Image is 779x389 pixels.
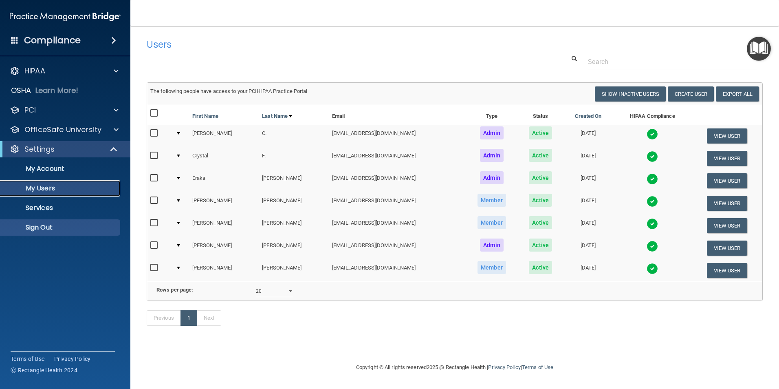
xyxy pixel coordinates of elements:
[707,151,747,166] button: View User
[189,147,259,170] td: Crystal
[647,173,658,185] img: tick.e7d51cea.svg
[563,147,614,170] td: [DATE]
[259,125,328,147] td: C.
[189,192,259,214] td: [PERSON_NAME]
[465,105,518,125] th: Type
[329,259,466,281] td: [EMAIL_ADDRESS][DOMAIN_NAME]
[716,86,759,102] a: Export All
[259,170,328,192] td: [PERSON_NAME]
[189,125,259,147] td: [PERSON_NAME]
[5,184,117,192] p: My Users
[11,86,31,95] p: OSHA
[563,259,614,281] td: [DATE]
[329,170,466,192] td: [EMAIL_ADDRESS][DOMAIN_NAME]
[563,192,614,214] td: [DATE]
[668,86,714,102] button: Create User
[5,223,117,232] p: Sign Out
[54,355,91,363] a: Privacy Policy
[647,241,658,252] img: tick.e7d51cea.svg
[5,204,117,212] p: Services
[24,144,55,154] p: Settings
[529,194,552,207] span: Active
[329,192,466,214] td: [EMAIL_ADDRESS][DOMAIN_NAME]
[10,105,119,115] a: PCI
[707,173,747,188] button: View User
[478,216,506,229] span: Member
[189,170,259,192] td: Eraka
[707,218,747,233] button: View User
[522,364,553,370] a: Terms of Use
[10,66,119,76] a: HIPAA
[5,165,117,173] p: My Account
[480,149,504,162] span: Admin
[588,54,757,69] input: Search
[529,261,552,274] span: Active
[529,239,552,252] span: Active
[259,214,328,237] td: [PERSON_NAME]
[147,39,501,50] h4: Users
[10,9,121,25] img: PMB logo
[259,147,328,170] td: F.
[24,35,81,46] h4: Compliance
[595,86,666,102] button: Show Inactive Users
[24,105,36,115] p: PCI
[11,366,77,374] span: Ⓒ Rectangle Health 2024
[707,128,747,144] button: View User
[259,192,328,214] td: [PERSON_NAME]
[614,105,692,125] th: HIPAA Compliance
[575,111,602,121] a: Created On
[329,237,466,259] td: [EMAIL_ADDRESS][DOMAIN_NAME]
[329,147,466,170] td: [EMAIL_ADDRESS][DOMAIN_NAME]
[563,170,614,192] td: [DATE]
[189,214,259,237] td: [PERSON_NAME]
[707,263,747,278] button: View User
[747,37,771,61] button: Open Resource Center
[480,126,504,139] span: Admin
[262,111,292,121] a: Last Name
[647,128,658,140] img: tick.e7d51cea.svg
[156,287,193,293] b: Rows per page:
[24,66,45,76] p: HIPAA
[707,241,747,256] button: View User
[707,196,747,211] button: View User
[480,239,504,252] span: Admin
[259,237,328,259] td: [PERSON_NAME]
[529,171,552,184] span: Active
[518,105,563,125] th: Status
[11,355,44,363] a: Terms of Use
[147,310,181,326] a: Previous
[488,364,520,370] a: Privacy Policy
[647,151,658,162] img: tick.e7d51cea.svg
[647,263,658,274] img: tick.e7d51cea.svg
[189,237,259,259] td: [PERSON_NAME]
[478,194,506,207] span: Member
[480,171,504,184] span: Admin
[180,310,197,326] a: 1
[529,126,552,139] span: Active
[24,125,101,135] p: OfficeSafe University
[647,196,658,207] img: tick.e7d51cea.svg
[529,216,552,229] span: Active
[563,237,614,259] td: [DATE]
[259,259,328,281] td: [PERSON_NAME]
[329,125,466,147] td: [EMAIL_ADDRESS][DOMAIN_NAME]
[10,125,119,135] a: OfficeSafe University
[192,111,218,121] a: First Name
[150,88,308,94] span: The following people have access to your PCIHIPAA Practice Portal
[329,214,466,237] td: [EMAIL_ADDRESS][DOMAIN_NAME]
[563,125,614,147] td: [DATE]
[478,261,506,274] span: Member
[647,218,658,230] img: tick.e7d51cea.svg
[329,105,466,125] th: Email
[197,310,221,326] a: Next
[563,214,614,237] td: [DATE]
[35,86,79,95] p: Learn More!
[10,144,118,154] a: Settings
[189,259,259,281] td: [PERSON_NAME]
[529,149,552,162] span: Active
[306,354,603,380] div: Copyright © All rights reserved 2025 @ Rectangle Health | |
